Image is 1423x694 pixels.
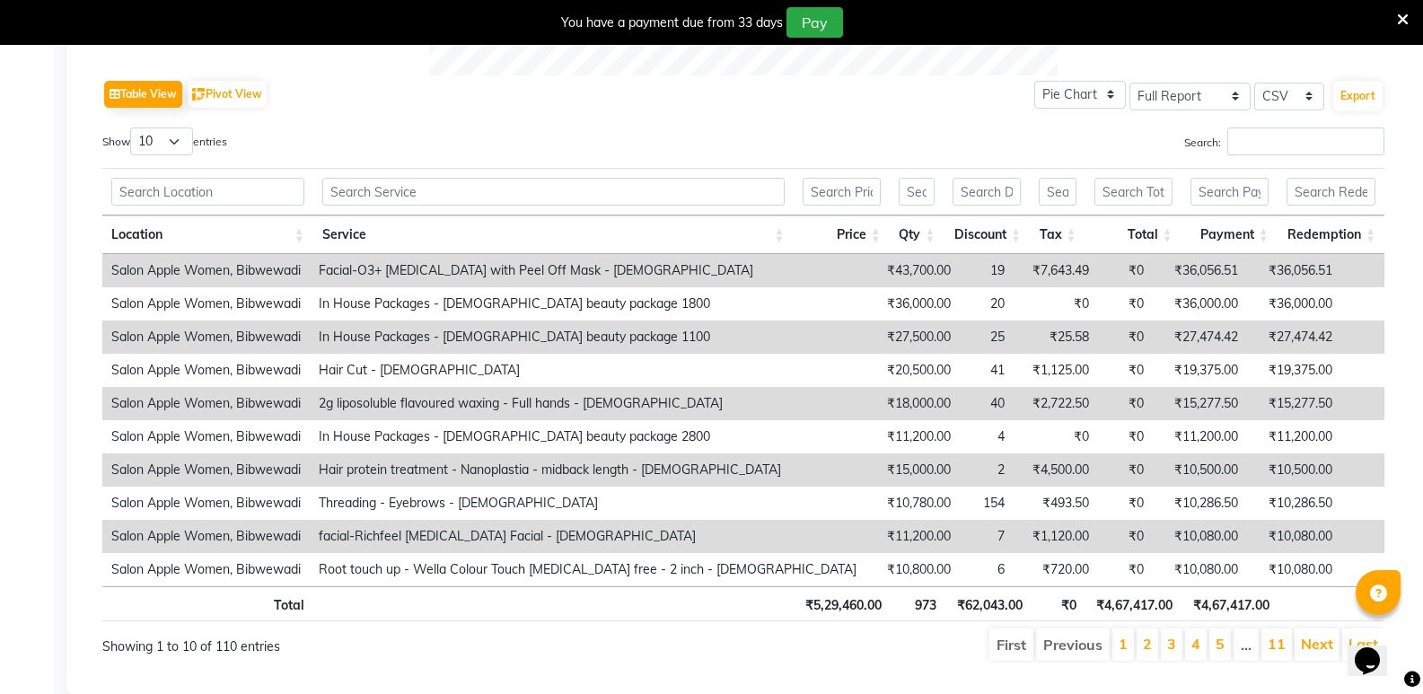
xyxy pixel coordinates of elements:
label: Show entries [102,127,227,155]
td: ₹10,080.00 [1247,520,1341,553]
td: Threading - Eyebrows - [DEMOGRAPHIC_DATA] [310,487,865,520]
th: Redemption: activate to sort column ascending [1278,215,1384,254]
td: Root touch up - Wella Colour Touch [MEDICAL_DATA] free - 2 inch - [DEMOGRAPHIC_DATA] [310,553,865,586]
td: 40 [960,387,1014,420]
td: ₹11,200.00 [865,420,960,453]
td: ₹493.50 [1014,487,1098,520]
td: Hair protein treatment - Nanoplastia - midback length - [DEMOGRAPHIC_DATA] [310,453,865,487]
th: ₹4,67,417.00 [1181,586,1278,621]
th: Location: activate to sort column ascending [102,215,313,254]
a: 5 [1216,635,1225,653]
th: ₹5,29,460.00 [795,586,891,621]
th: ₹62,043.00 [945,586,1032,621]
td: Salon Apple Women, Bibwewadi [102,453,310,487]
td: Salon Apple Women, Bibwewadi [102,553,310,586]
td: 41 [960,354,1014,387]
td: ₹10,286.50 [1247,487,1341,520]
td: Hair Cut - [DEMOGRAPHIC_DATA] [310,354,865,387]
select: Showentries [130,127,193,155]
td: ₹20,500.00 [865,354,960,387]
th: 973 [891,586,945,621]
td: Salon Apple Women, Bibwewadi [102,354,310,387]
th: ₹4,67,417.00 [1085,586,1181,621]
button: Pay [786,7,843,38]
td: ₹0 [1098,453,1153,487]
td: ₹10,780.00 [865,487,960,520]
td: 2 [960,453,1014,487]
td: ₹15,277.50 [1153,387,1247,420]
td: ₹0 [1098,387,1153,420]
td: ₹11,200.00 [1247,420,1341,453]
a: 4 [1191,635,1200,653]
th: ₹0 [1032,586,1086,621]
td: ₹10,286.50 [1153,487,1247,520]
a: 1 [1119,635,1128,653]
td: ₹10,080.00 [1247,553,1341,586]
td: ₹27,474.42 [1153,321,1247,354]
th: Tax: activate to sort column ascending [1030,215,1085,254]
th: Payment: activate to sort column ascending [1181,215,1278,254]
td: ₹7,643.49 [1014,254,1098,287]
td: 6 [960,553,1014,586]
td: 7 [960,520,1014,553]
iframe: chat widget [1348,622,1405,676]
td: ₹0 [1098,354,1153,387]
td: Salon Apple Women, Bibwewadi [102,321,310,354]
td: In House Packages - [DEMOGRAPHIC_DATA] beauty package 1800 [310,287,865,321]
a: 2 [1143,635,1152,653]
td: Salon Apple Women, Bibwewadi [102,254,310,287]
td: ₹1,125.00 [1014,354,1098,387]
td: Salon Apple Women, Bibwewadi [102,387,310,420]
td: facial-Richfeel [MEDICAL_DATA] Facial - [DEMOGRAPHIC_DATA] [310,520,865,553]
td: 20 [960,287,1014,321]
td: ₹36,056.51 [1247,254,1341,287]
a: 3 [1167,635,1176,653]
td: ₹36,000.00 [1153,287,1247,321]
td: ₹10,080.00 [1153,520,1247,553]
input: Search Price [803,178,881,206]
td: ₹0 [1098,254,1153,287]
td: ₹0 [1098,321,1153,354]
td: ₹4,500.00 [1014,453,1098,487]
td: 2g liposoluble flavoured waxing - Full hands - [DEMOGRAPHIC_DATA] [310,387,865,420]
input: Search Tax [1039,178,1076,206]
input: Search Total [1094,178,1173,206]
label: Search: [1184,127,1384,155]
td: Facial-O3+ [MEDICAL_DATA] with Peel Off Mask - [DEMOGRAPHIC_DATA] [310,254,865,287]
td: ₹0 [1014,420,1098,453]
th: ₹0 [1278,586,1384,621]
td: ₹0 [1098,520,1153,553]
td: ₹25.58 [1014,321,1098,354]
td: ₹27,474.42 [1247,321,1341,354]
td: ₹0 [1014,287,1098,321]
td: In House Packages - [DEMOGRAPHIC_DATA] beauty package 2800 [310,420,865,453]
td: ₹11,200.00 [865,520,960,553]
td: 154 [960,487,1014,520]
td: ₹43,700.00 [865,254,960,287]
div: You have a payment due from 33 days [561,13,783,32]
td: ₹36,000.00 [865,287,960,321]
td: Salon Apple Women, Bibwewadi [102,520,310,553]
button: Table View [104,81,182,108]
img: pivot.png [192,88,206,101]
button: Export [1333,81,1383,111]
th: Total [102,586,313,621]
input: Search Payment [1190,178,1269,206]
td: 25 [960,321,1014,354]
td: In House Packages - [DEMOGRAPHIC_DATA] beauty package 1100 [310,321,865,354]
td: 19 [960,254,1014,287]
td: ₹27,500.00 [865,321,960,354]
td: ₹0 [1098,420,1153,453]
td: ₹1,120.00 [1014,520,1098,553]
th: Qty: activate to sort column ascending [890,215,944,254]
input: Search Location [111,178,304,206]
td: ₹10,080.00 [1153,553,1247,586]
td: ₹11,200.00 [1153,420,1247,453]
td: ₹10,800.00 [865,553,960,586]
div: Showing 1 to 10 of 110 entries [102,627,621,656]
input: Search Redemption [1287,178,1375,206]
td: ₹0 [1098,487,1153,520]
td: Salon Apple Women, Bibwewadi [102,420,310,453]
td: ₹10,500.00 [1247,453,1341,487]
td: Salon Apple Women, Bibwewadi [102,287,310,321]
